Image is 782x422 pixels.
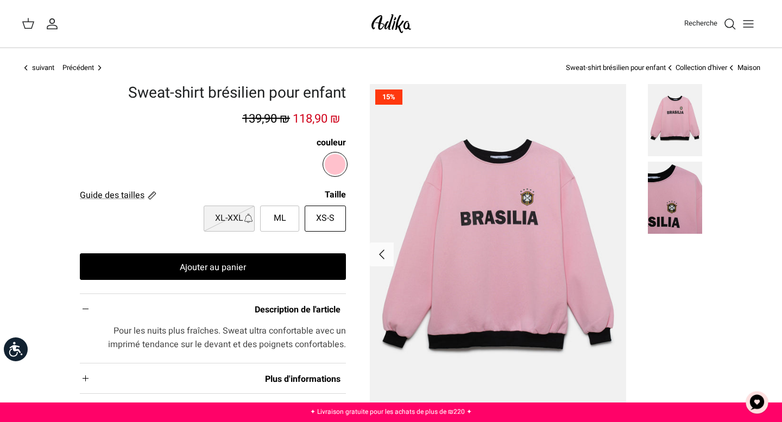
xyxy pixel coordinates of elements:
[316,212,335,225] font: XS-S
[242,110,290,127] font: 139,90 ₪
[684,17,736,30] a: Recherche
[80,294,346,324] summary: Description de l'article
[80,253,346,280] button: Ajouter au panier
[265,373,340,386] font: Plus d'informations
[293,110,340,127] font: 118,90 ₪
[684,18,717,28] font: Recherche
[180,260,246,273] font: Ajouter au panier
[736,12,760,36] button: Basculer le menu
[566,62,666,73] a: Sweat-shirt brésilien pour enfant
[80,363,346,393] summary: Plus d'informations
[215,212,243,225] font: XL-XXL
[317,136,346,149] font: couleur
[128,82,346,104] font: Sweat-shirt brésilien pour enfant
[80,189,156,201] a: Guide des tailles
[62,63,104,73] a: Précédent
[255,303,340,316] font: Description de l'article
[46,17,63,30] a: Mon compte
[370,242,394,266] button: Suivant
[108,324,346,351] font: Pour les nuits plus fraîches. Sweat ultra confortable avec un imprimé tendance sur le devant et d...
[368,11,414,36] img: Adika IL
[62,62,94,73] font: Précédent
[741,386,773,419] button: Chat
[32,62,54,73] font: suivant
[22,63,760,73] nav: Fil d'Ariane
[310,407,472,417] a: ✦ Livraison gratuite pour les achats de plus de ₪220 ✦
[22,63,54,73] a: suivant
[325,188,346,201] font: Taille
[274,212,286,225] font: ML
[737,62,760,73] a: Maison
[80,189,144,202] font: Guide des tailles
[676,62,727,73] a: Collection d'hiver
